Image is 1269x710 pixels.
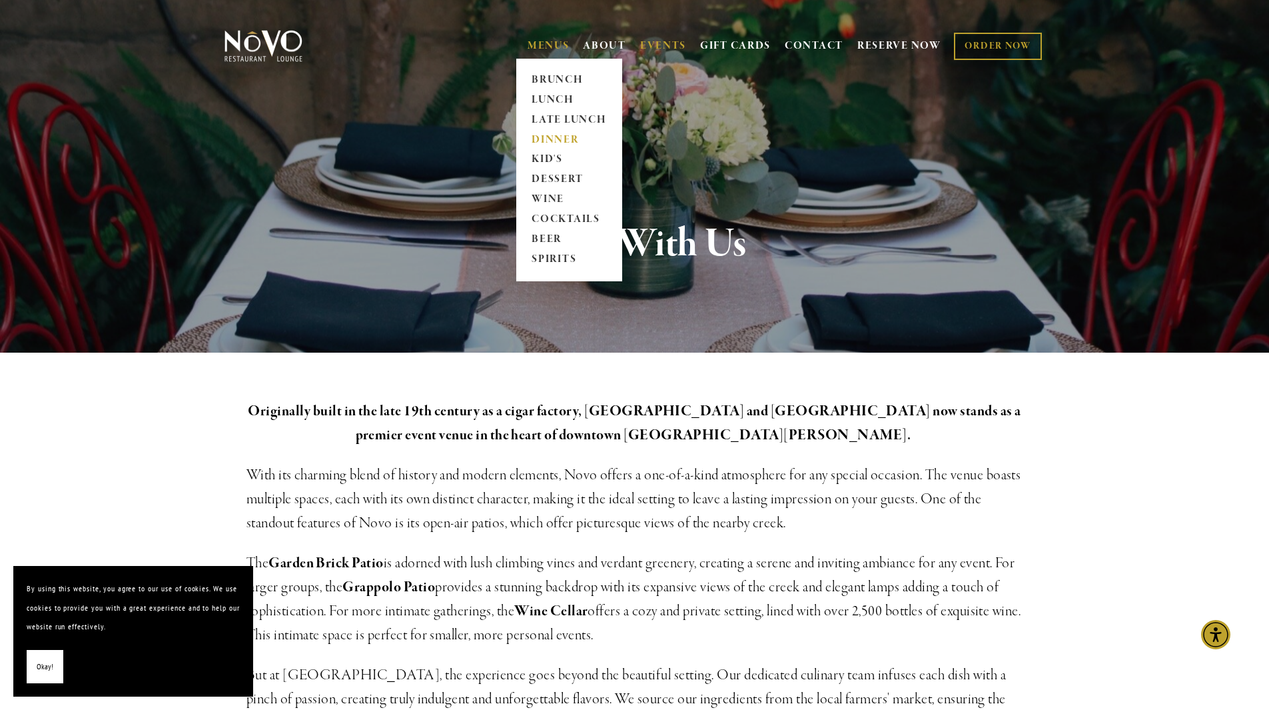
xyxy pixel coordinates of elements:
span: Okay! [37,657,53,677]
p: By using this website, you agree to our use of cookies. We use cookies to provide you with a grea... [27,579,240,637]
section: Cookie banner [13,566,253,697]
a: BEER [528,230,611,250]
a: WINE [528,190,611,210]
strong: Book With Us [522,219,747,269]
strong: Wine Cellar [514,602,588,621]
div: Accessibility Menu [1201,620,1230,649]
img: Novo Restaurant &amp; Lounge [222,29,305,63]
strong: Garden Brick Patio [268,554,384,573]
a: RESERVE NOW [857,33,941,59]
h3: The is adorned with lush climbing vines and verdant greenery, creating a serene and inviting ambi... [246,551,1023,647]
a: COCKTAILS [528,210,611,230]
a: LUNCH [528,90,611,110]
a: ABOUT [583,39,626,53]
button: Okay! [27,650,63,684]
a: DINNER [528,130,611,150]
a: LATE LUNCH [528,110,611,130]
a: MENUS [528,39,570,53]
a: CONTACT [785,33,843,59]
a: EVENTS [640,39,686,53]
a: SPIRITS [528,250,611,270]
a: ORDER NOW [954,33,1041,60]
a: KID'S [528,150,611,170]
strong: Originally built in the late 19th century as a cigar factory, [GEOGRAPHIC_DATA] and [GEOGRAPHIC_D... [248,402,1023,445]
h3: With its charming blend of history and modern elements, Novo offers a one-of-a-kind atmosphere fo... [246,463,1023,535]
a: GIFT CARDS [700,33,771,59]
a: DESSERT [528,170,611,190]
strong: Grappolo Patio [342,578,435,597]
a: BRUNCH [528,70,611,90]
